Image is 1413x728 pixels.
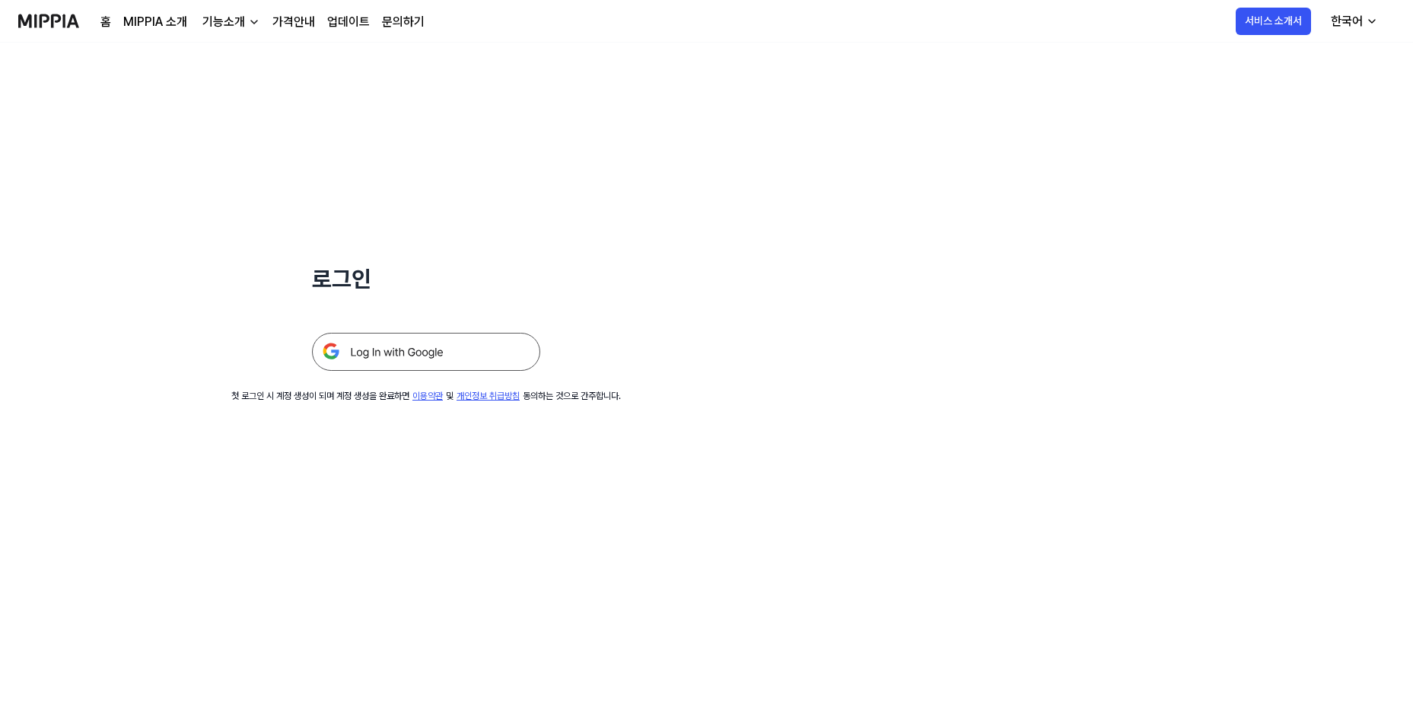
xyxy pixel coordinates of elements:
a: 개인정보 취급방침 [457,391,520,401]
h1: 로그인 [312,262,540,296]
img: 구글 로그인 버튼 [312,333,540,371]
a: 홈 [100,13,111,31]
a: 문의하기 [382,13,425,31]
div: 한국어 [1328,12,1366,30]
button: 기능소개 [199,13,260,31]
a: 업데이트 [327,13,370,31]
div: 기능소개 [199,13,248,31]
img: down [248,16,260,28]
a: MIPPIA 소개 [123,13,187,31]
button: 한국어 [1319,6,1387,37]
button: 서비스 소개서 [1236,8,1311,35]
a: 이용약관 [412,391,443,401]
a: 가격안내 [272,13,315,31]
div: 첫 로그인 시 계정 생성이 되며 계정 생성을 완료하면 및 동의하는 것으로 간주합니다. [231,389,621,403]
